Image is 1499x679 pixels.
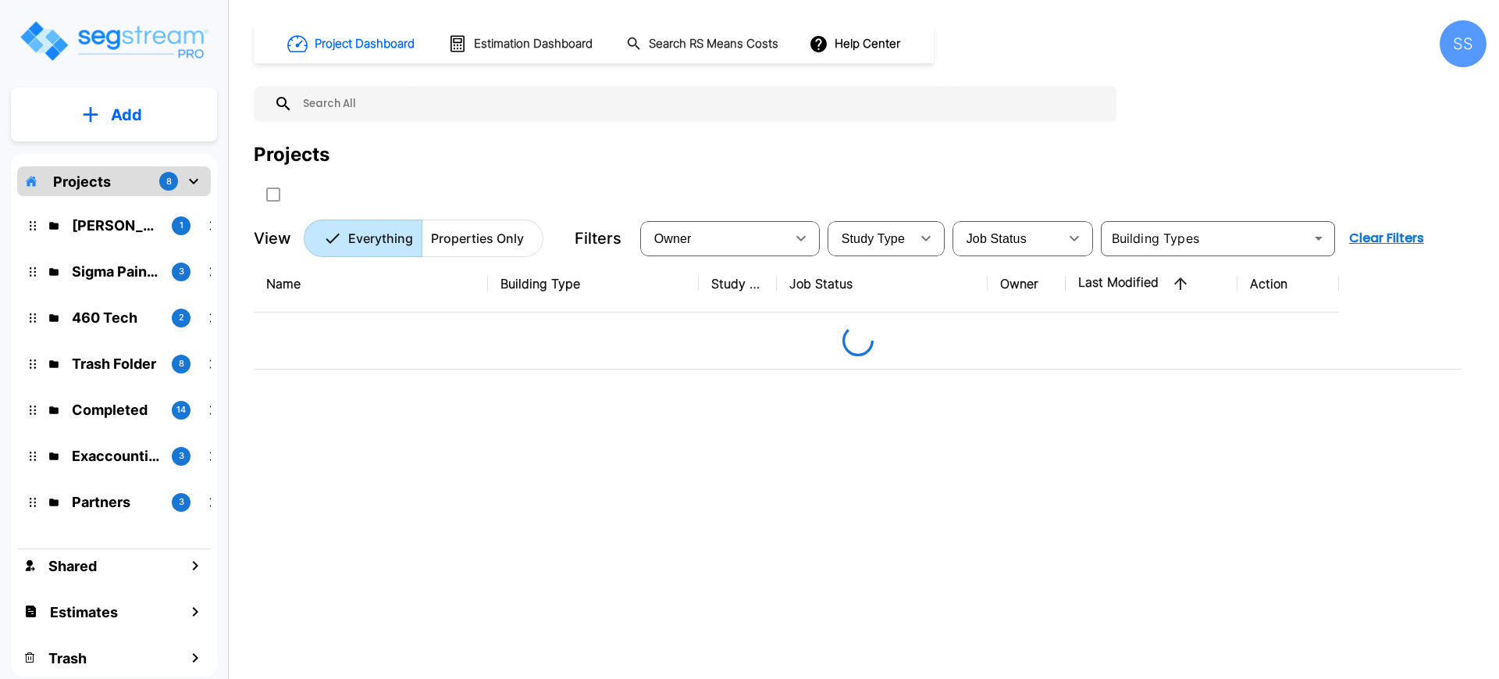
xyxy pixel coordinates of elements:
p: Trash Folder [72,353,159,374]
p: Partners [72,491,159,513]
h1: Search RS Means Costs [649,35,778,53]
th: Owner [988,256,1066,313]
button: Properties Only [422,220,543,257]
p: Properties Only [431,229,524,248]
p: 3 [179,449,184,463]
button: Search RS Means Costs [620,29,787,59]
p: Completed [72,399,159,420]
th: Building Type [488,256,699,313]
button: Clear Filters [1343,223,1430,254]
div: SS [1440,20,1487,67]
p: 2 [179,311,184,324]
p: View [254,227,291,250]
p: 8 [166,175,172,188]
p: Filters [575,227,621,250]
th: Study Type [699,256,777,313]
p: 14 [176,403,186,416]
h1: Project Dashboard [315,35,415,53]
p: 8 [179,357,184,370]
div: Platform [304,220,543,257]
button: SelectAll [258,179,289,210]
p: McLane Rental Properties [72,215,159,236]
div: Select [956,216,1059,260]
p: Projects [53,171,111,192]
p: Add [111,103,142,127]
img: Logo [18,19,209,63]
span: Owner [654,232,692,245]
p: 3 [179,265,184,278]
h1: Estimation Dashboard [474,35,593,53]
div: Select [643,216,785,260]
h1: Trash [48,648,87,669]
p: 460 Tech [72,307,159,328]
h1: Shared [48,556,97,577]
th: Last Modified [1066,256,1237,313]
button: Open [1308,227,1330,249]
th: Job Status [777,256,988,313]
span: Job Status [967,232,1027,245]
button: Add [11,92,217,138]
th: Name [254,256,488,313]
button: Project Dashboard [281,27,423,61]
span: Study Type [842,232,905,245]
div: Select [831,216,910,260]
p: 3 [179,495,184,509]
input: Building Types [1106,227,1305,249]
p: Sigma Pain Clinic [72,261,159,282]
button: Help Center [806,29,906,59]
button: Estimation Dashboard [442,27,601,60]
button: Everything [304,220,422,257]
p: Everything [348,229,413,248]
p: 1 [180,219,183,232]
th: Action [1237,256,1339,313]
div: Projects [254,141,329,169]
p: Exaccountic Test Folder [72,445,159,466]
h1: Estimates [50,602,118,623]
input: Search All [293,86,1109,122]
